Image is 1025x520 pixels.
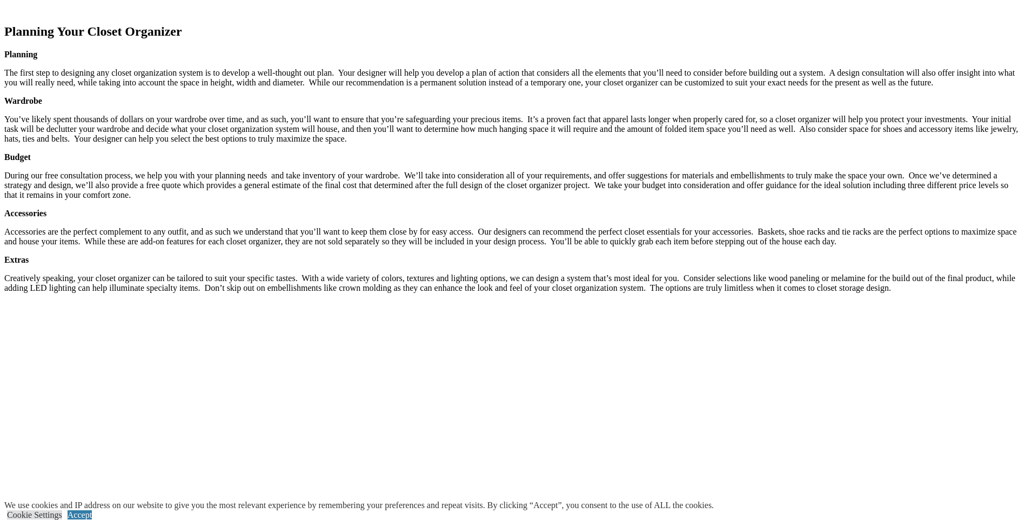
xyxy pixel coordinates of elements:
p: Accessories are the perfect complement to any outfit, and as such we understand that you’ll want ... [4,227,1021,246]
strong: Planning [4,50,37,59]
a: Cookie Settings [7,510,62,519]
a: Accept [68,510,92,519]
strong: Budget [4,152,31,162]
strong: Wardrobe [4,96,42,105]
p: During our free consultation process, we help you with your planning needs and take inventory of ... [4,171,1021,200]
div: We use cookies and IP address on our website to give you the most relevant experience by remember... [4,501,714,510]
p: Creatively speaking, your closet organizer can be tailored to suit your specific tastes. With a w... [4,274,1021,293]
strong: Accessories [4,209,46,218]
strong: Extras [4,255,29,264]
p: You’ve likely spent thousands of dollars on your wardrobe over time, and as such, you’ll want to ... [4,115,1021,144]
h2: Planning Your Closet Organizer [4,24,1021,39]
p: The first step to designing any closet organization system is to develop a well-thought out plan.... [4,68,1021,88]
